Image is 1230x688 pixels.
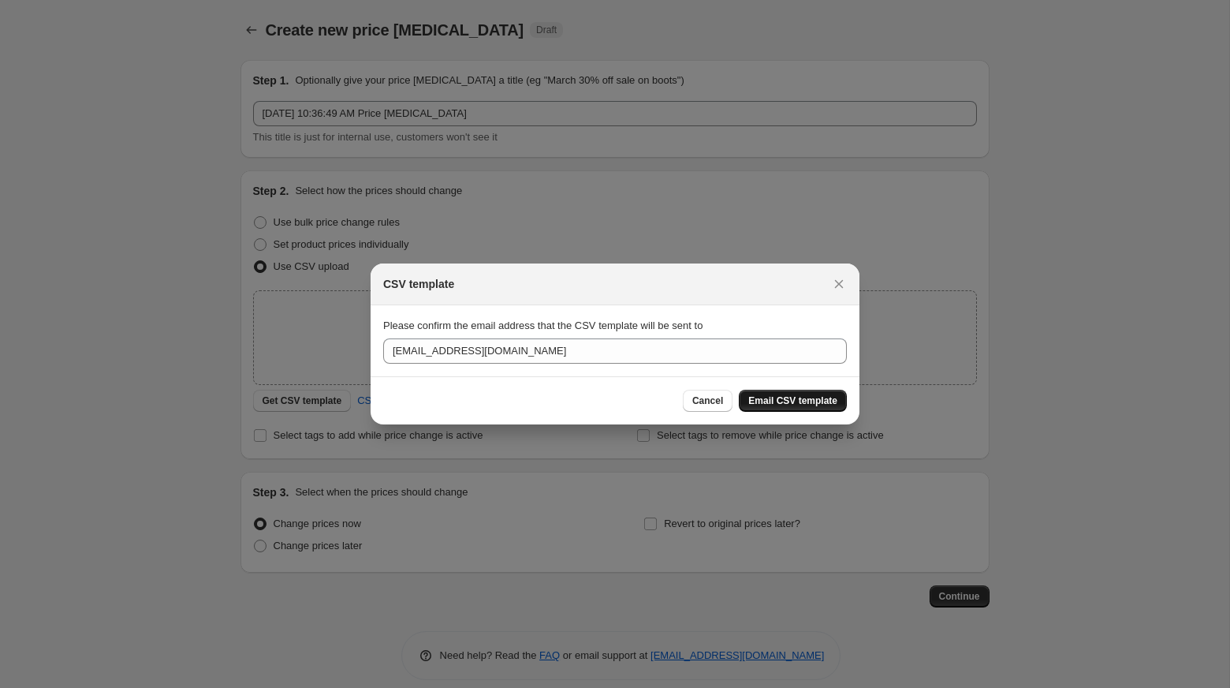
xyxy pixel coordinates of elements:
[692,394,723,407] span: Cancel
[739,390,847,412] button: Email CSV template
[748,394,837,407] span: Email CSV template
[383,276,454,292] h2: CSV template
[828,273,850,295] button: Close
[383,320,703,331] span: Please confirm the email address that the CSV template will be sent to
[683,390,732,412] button: Cancel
